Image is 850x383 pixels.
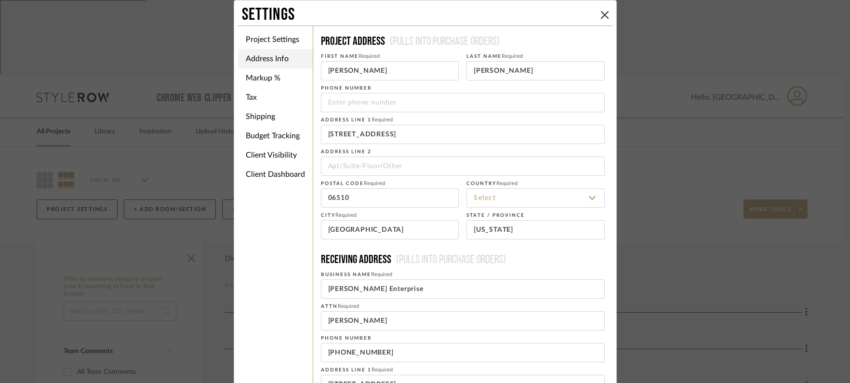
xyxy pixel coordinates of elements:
[321,343,605,362] input: Enter phone number
[359,53,380,59] span: Required
[321,335,372,341] label: Phone number
[391,254,506,266] span: (Pulls into purchase orders)
[385,36,500,48] span: (Pulls into purchase orders)
[466,220,605,239] input: Enter state or province
[238,165,313,184] li: Client Dashboard
[466,212,525,218] label: State / province
[496,181,518,186] span: Required
[238,30,313,49] li: Project Settings
[466,61,605,80] input: Enter last name
[238,126,313,145] li: Budget Tracking
[242,4,597,26] div: Settings
[238,88,313,107] li: Tax
[321,272,392,277] label: Business Name
[238,68,313,88] li: Markup %
[466,53,523,59] label: Last Name
[321,279,605,299] input: Enter business name
[321,125,605,144] input: Type street address
[338,304,359,309] span: Required
[372,117,393,122] span: Required
[238,49,313,68] li: Address Info
[372,367,393,372] span: Required
[466,181,518,186] label: Country
[321,311,605,330] input: Enter business/name
[321,367,393,373] label: Address Line 1
[321,157,605,176] input: Apt/Suite/Floor/Other
[502,53,523,59] span: Required
[321,304,359,309] label: ATTN
[321,53,380,59] label: First Name
[321,181,385,186] label: Postal code
[321,252,605,268] h4: Receiving address
[321,212,357,218] label: City
[335,212,357,218] span: Required
[364,181,385,186] span: Required
[238,107,313,126] li: Shipping
[321,149,372,155] label: Address Line 2
[321,85,372,91] label: Phone number
[321,220,459,239] input: Enter city
[321,117,393,123] label: Address Line 1
[321,61,459,80] input: Enter first name
[321,188,459,208] input: Enter postal code
[466,188,605,208] input: Select
[238,145,313,165] li: Client Visibility
[371,272,392,277] span: Required
[321,34,605,50] h4: Project Address
[321,93,605,112] input: Enter phone number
